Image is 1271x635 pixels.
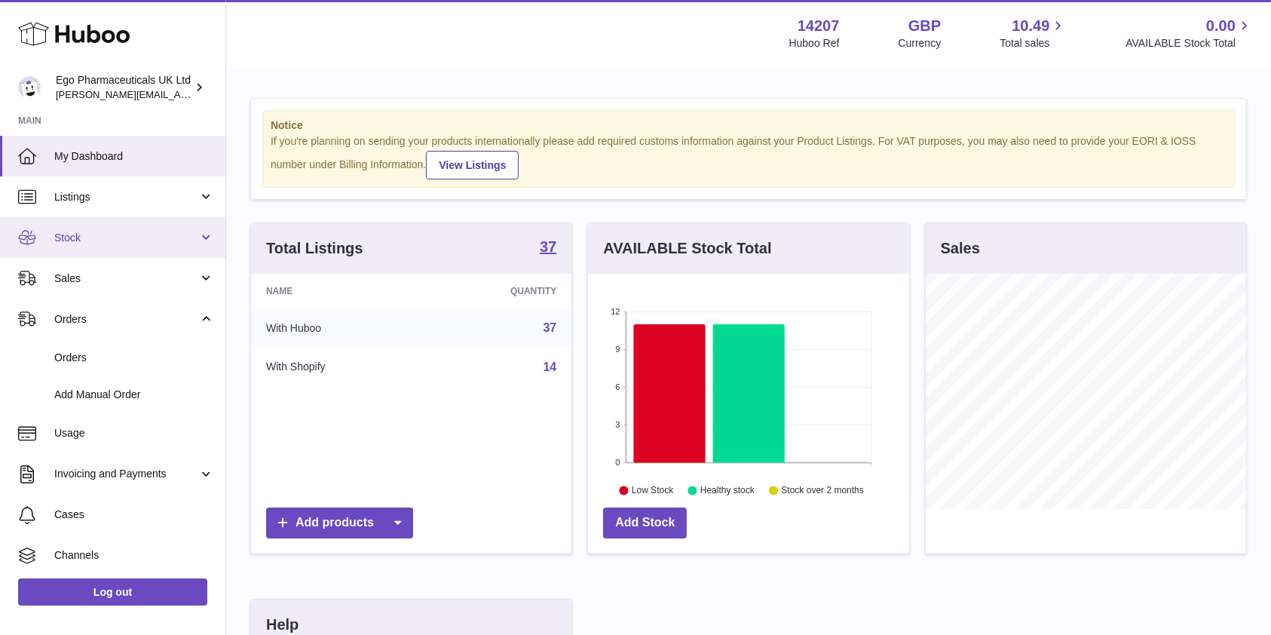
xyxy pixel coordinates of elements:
[266,238,363,259] h3: Total Listings
[54,271,198,286] span: Sales
[616,345,620,354] text: 9
[266,615,299,635] h3: Help
[251,348,424,387] td: With Shopify
[424,274,571,308] th: Quantity
[616,420,620,429] text: 3
[540,239,556,254] strong: 37
[54,508,214,522] span: Cases
[1126,16,1253,51] a: 0.00 AVAILABLE Stock Total
[1206,16,1236,36] span: 0.00
[700,485,755,495] text: Healthy stock
[941,238,980,259] h3: Sales
[1000,16,1067,51] a: 10.49 Total sales
[18,578,207,606] a: Log out
[54,312,198,327] span: Orders
[251,308,424,348] td: With Huboo
[54,231,198,245] span: Stock
[271,118,1227,133] strong: Notice
[56,73,191,102] div: Ego Pharmaceuticals UK Ltd
[603,508,687,538] a: Add Stock
[899,36,942,51] div: Currency
[789,36,840,51] div: Huboo Ref
[56,88,383,100] span: [PERSON_NAME][EMAIL_ADDRESS][PERSON_NAME][DOMAIN_NAME]
[54,426,214,440] span: Usage
[1000,36,1067,51] span: Total sales
[54,467,198,481] span: Invoicing and Payments
[271,134,1227,179] div: If you're planning on sending your products internationally please add required customs informati...
[544,321,557,334] a: 37
[54,548,214,563] span: Channels
[603,238,771,259] h3: AVAILABLE Stock Total
[266,508,413,538] a: Add products
[54,190,198,204] span: Listings
[798,16,840,36] strong: 14207
[782,485,864,495] text: Stock over 2 months
[544,360,557,373] a: 14
[611,307,620,316] text: 12
[54,149,214,164] span: My Dashboard
[908,16,941,36] strong: GBP
[18,76,41,99] img: Tihomir.simeonov@egopharm.com
[1126,36,1253,51] span: AVAILABLE Stock Total
[616,458,620,467] text: 0
[251,274,424,308] th: Name
[54,388,214,402] span: Add Manual Order
[540,239,556,257] a: 37
[632,485,674,495] text: Low Stock
[1012,16,1049,36] span: 10.49
[54,351,214,365] span: Orders
[616,382,620,391] text: 6
[426,151,519,179] a: View Listings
